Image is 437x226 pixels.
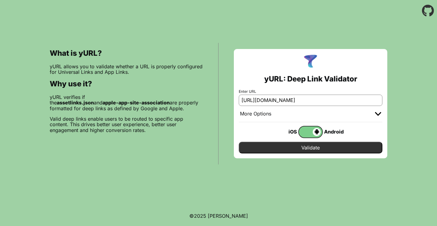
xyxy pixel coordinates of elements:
div: iOS [274,128,298,136]
div: More Options [240,111,271,117]
input: e.g. https://app.chayev.com/xyx [239,95,382,106]
p: yURL verifies if the and are properly formatted for deep links as defined by Google and Apple. [50,94,203,111]
label: Enter URL [239,89,382,94]
b: assetlinks.json [57,100,94,106]
span: 2025 [194,213,206,219]
h2: What is yURL? [50,49,203,58]
h2: Why use it? [50,80,203,88]
a: Michael Ibragimchayev's Personal Site [208,213,248,219]
img: yURL Logo [303,54,319,70]
footer: © [189,206,248,226]
b: apple-app-site-association [102,100,170,106]
div: Android [323,128,347,136]
input: Validate [239,142,382,153]
img: chevron [375,112,381,116]
p: Valid deep links enable users to be routed to specific app content. This drives better user exper... [50,116,203,133]
h2: yURL: Deep Link Validator [264,75,357,83]
p: yURL allows you to validate whether a URL is properly configured for Universal Links and App Links. [50,64,203,75]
